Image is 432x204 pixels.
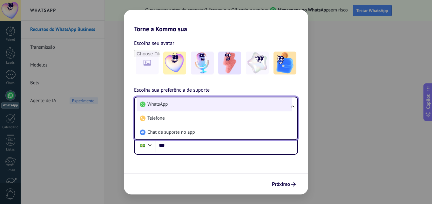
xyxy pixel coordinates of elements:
div: Brazil: + 55 [137,139,149,152]
button: Próximo [269,179,299,190]
img: -4.jpeg [246,52,269,74]
img: -5.jpeg [273,52,296,74]
span: Chat de suporte no app [147,129,195,136]
img: -1.jpeg [163,52,186,74]
span: Próximo [272,182,290,186]
h2: Torne a Kommo sua [124,10,308,33]
span: Escolha sua preferência de suporte [134,86,210,95]
img: -3.jpeg [218,52,241,74]
span: WhatsApp [147,101,168,108]
span: Escolha seu avatar [134,39,174,47]
img: -2.jpeg [191,52,214,74]
span: Telefone [147,115,165,122]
